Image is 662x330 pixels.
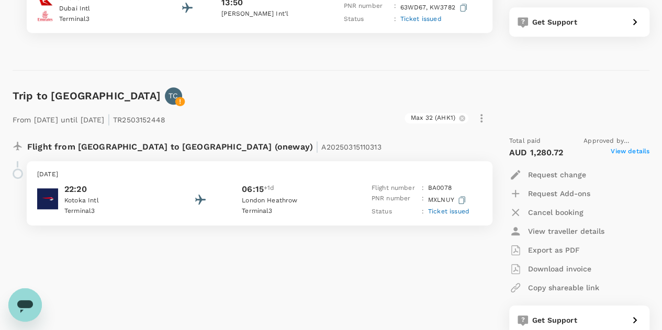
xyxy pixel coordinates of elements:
[64,196,159,206] p: Kotoka Intl
[509,222,604,241] button: View traveller details
[611,146,649,159] span: View details
[37,188,58,209] img: British Airways
[528,188,590,199] p: Request Add-ons
[528,169,586,180] p: Request change
[59,14,153,25] p: Terminal 3
[509,146,563,159] p: AUD 1,280.72
[37,169,482,180] p: [DATE]
[509,165,586,184] button: Request change
[343,1,389,14] p: PNR number
[316,139,319,154] span: |
[13,109,165,128] p: From [DATE] until [DATE] TR2503152448
[422,183,424,194] p: :
[509,203,584,222] button: Cancel booking
[400,15,441,22] span: Ticket issued
[372,194,418,207] p: PNR number
[509,278,599,297] button: Copy shareable link
[264,183,274,196] span: +1d
[242,206,336,217] p: Terminal 3
[405,113,462,122] span: Max 32 (AHK1)
[13,87,161,104] h6: Trip to [GEOGRAPHIC_DATA]
[509,136,541,146] span: Total paid
[321,143,381,151] span: A20250315110313
[509,241,580,259] button: Export as PDF
[37,8,53,24] img: Emirates
[372,183,418,194] p: Flight number
[422,194,424,207] p: :
[528,264,591,274] p: Download invoice
[428,208,469,215] span: Ticket issued
[372,207,418,217] p: Status
[394,1,396,14] p: :
[528,245,580,255] p: Export as PDF
[509,259,591,278] button: Download invoice
[169,90,178,101] p: TC
[528,282,599,293] p: Copy shareable link
[405,113,468,123] div: Max 32 (AHK1)
[242,183,264,196] p: 06:15
[509,184,590,203] button: Request Add-ons
[107,112,110,127] span: |
[221,9,316,19] p: [PERSON_NAME] Int'l
[8,288,42,322] iframe: Button to launch messaging window
[64,206,159,217] p: Terminal 3
[242,196,336,206] p: London Heathrow
[64,183,159,196] p: 22:20
[584,136,649,146] span: Approved by
[528,226,604,236] p: View traveller details
[422,207,424,217] p: :
[27,136,382,155] p: Flight from [GEOGRAPHIC_DATA] to [GEOGRAPHIC_DATA] (oneway)
[400,1,469,14] p: 63WD67, KW3782
[343,14,389,25] p: Status
[394,14,396,25] p: :
[532,18,577,26] span: Get Support
[528,207,584,218] p: Cancel booking
[428,194,468,207] p: MXLNUY
[59,4,153,14] p: Dubai Intl
[428,183,452,194] p: BA 0078
[532,316,577,324] span: Get Support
